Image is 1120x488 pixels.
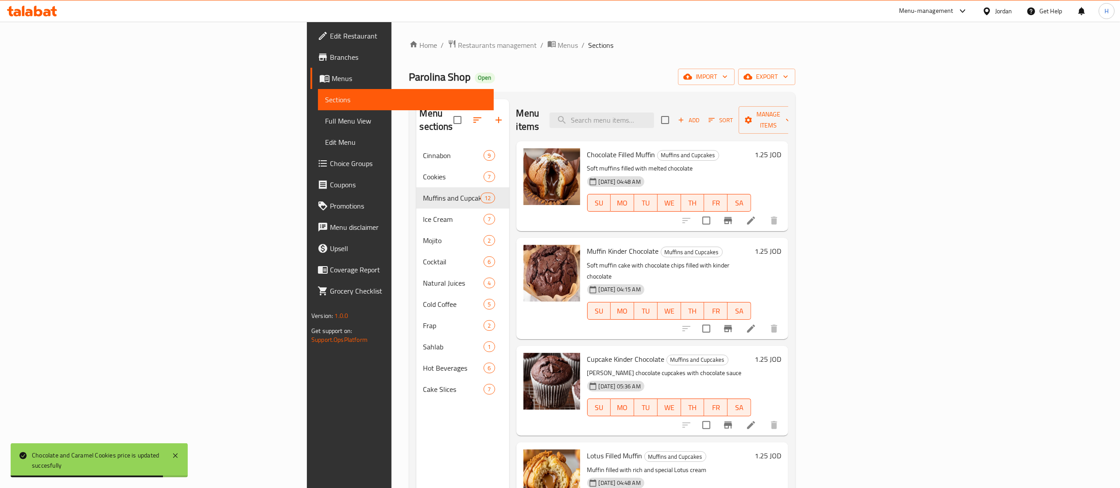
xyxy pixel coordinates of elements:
[614,197,631,209] span: MO
[330,286,487,296] span: Grocery Checklist
[587,163,751,174] p: Soft muffins filled with melted chocolate
[728,302,751,320] button: SA
[484,236,494,245] span: 2
[746,323,756,334] a: Edit menu item
[658,399,681,416] button: WE
[416,187,509,209] div: Muffins and Cupcakes12
[685,401,701,414] span: TH
[484,151,494,160] span: 9
[423,363,484,373] span: Hot Beverages
[587,465,751,476] p: Muffin filled with rich and special Lotus cream
[416,315,509,336] div: Frap2
[318,89,494,110] a: Sections
[746,420,756,430] a: Edit menu item
[310,259,494,280] a: Coverage Report
[484,364,494,372] span: 6
[657,150,719,161] div: Muffins and Cupcakes
[667,355,729,365] div: Muffins and Cupcakes
[717,210,739,231] button: Branch-specific-item
[611,399,634,416] button: MO
[310,25,494,46] a: Edit Restaurant
[638,401,654,414] span: TU
[330,201,487,211] span: Promotions
[746,109,791,131] span: Manage items
[595,479,644,487] span: [DATE] 04:48 AM
[423,299,484,310] span: Cold Coffee
[995,6,1012,16] div: Jordan
[311,325,352,337] span: Get support on:
[708,401,724,414] span: FR
[330,264,487,275] span: Coverage Report
[728,399,751,416] button: SA
[310,153,494,174] a: Choice Groups
[311,310,333,321] span: Version:
[423,193,481,203] div: Muffins and Cupcakes
[587,260,751,282] p: Soft muffin cake with chocolate chips filled with kinder chocolate
[330,243,487,254] span: Upsell
[644,451,706,462] div: Muffins and Cupcakes
[416,336,509,357] div: Sahlab1
[731,305,748,318] span: SA
[330,31,487,41] span: Edit Restaurant
[423,150,484,161] span: Cinnabon
[523,245,580,302] img: Muffin Kinder Chocolate
[591,197,608,209] span: SU
[595,285,644,294] span: [DATE] 04:15 AM
[681,194,705,212] button: TH
[541,40,544,50] li: /
[416,357,509,379] div: Hot Beverages6
[704,194,728,212] button: FR
[704,302,728,320] button: FR
[667,355,728,365] span: Muffins and Cupcakes
[739,106,798,134] button: Manage items
[423,214,484,225] div: Ice Cream
[423,256,484,267] span: Cocktail
[595,178,644,186] span: [DATE] 04:48 AM
[416,145,509,166] div: Cinnabon9
[582,40,585,50] li: /
[595,382,644,391] span: [DATE] 05:36 AM
[681,399,705,416] button: TH
[587,302,611,320] button: SU
[658,150,719,160] span: Muffins and Cupcakes
[614,401,631,414] span: MO
[587,368,751,379] p: [PERSON_NAME] chocolate cupcakes with chocolate sauce
[755,353,781,365] h6: 1.25 JOD
[330,158,487,169] span: Choice Groups
[416,272,509,294] div: Natural Juices4
[658,194,681,212] button: WE
[728,194,751,212] button: SA
[409,39,795,51] nav: breadcrumb
[484,171,495,182] div: items
[318,132,494,153] a: Edit Menu
[731,401,748,414] span: SA
[674,113,703,127] button: Add
[677,115,701,125] span: Add
[516,107,539,133] h2: Menu items
[484,385,494,394] span: 7
[416,166,509,187] div: Cookies7
[423,341,484,352] div: Sahlab
[467,109,488,131] span: Sort sections
[558,40,578,50] span: Menus
[458,40,537,50] span: Restaurants management
[416,209,509,230] div: Ice Cream7
[678,69,735,85] button: import
[423,235,484,246] span: Mojito
[416,230,509,251] div: Mojito2
[731,197,748,209] span: SA
[310,174,494,195] a: Coupons
[645,452,706,462] span: Muffins and Cupcakes
[330,179,487,190] span: Coupons
[611,194,634,212] button: MO
[661,305,678,318] span: WE
[685,305,701,318] span: TH
[484,279,494,287] span: 4
[484,215,494,224] span: 7
[332,73,487,84] span: Menus
[310,238,494,259] a: Upsell
[587,148,655,161] span: Chocolate Filled Muffin
[484,214,495,225] div: items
